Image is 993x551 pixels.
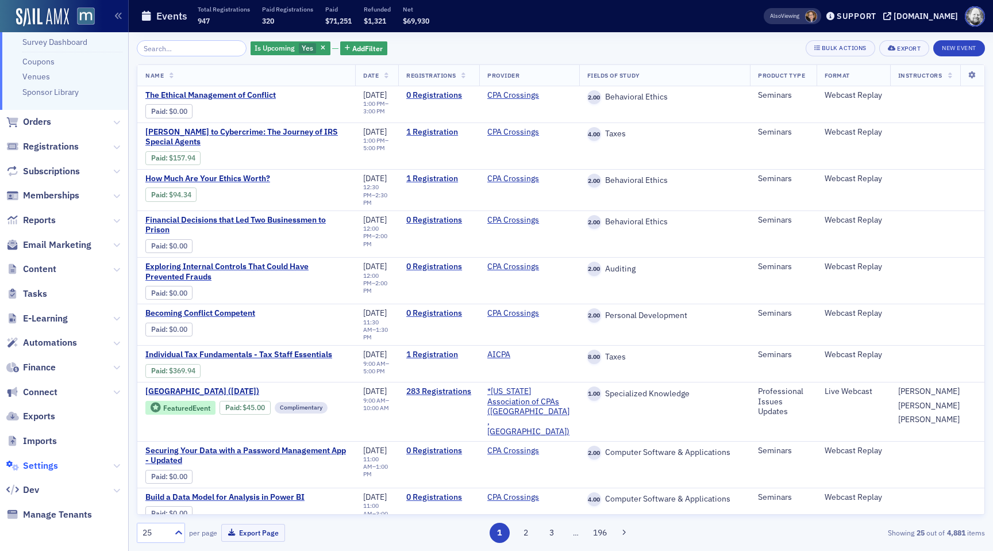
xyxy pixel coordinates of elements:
[23,484,39,496] span: Dev
[515,523,536,543] button: 2
[837,11,876,21] div: Support
[77,7,95,25] img: SailAMX
[363,271,379,287] time: 12:00 PM
[590,523,610,543] button: 196
[145,401,215,415] div: Featured Event
[758,350,808,360] div: Seminars
[151,472,169,481] span: :
[151,325,169,334] span: :
[894,11,958,21] div: [DOMAIN_NAME]
[145,506,193,520] div: Paid: 0 - $0
[6,460,58,472] a: Settings
[145,350,338,360] a: Individual Tax Fundamentals - Tax Staff Essentials
[16,8,69,26] img: SailAMX
[69,7,95,27] a: View Homepage
[363,386,387,396] span: [DATE]
[601,217,668,227] span: Behavioral Ethics
[22,87,79,97] a: Sponsor Library
[145,127,347,147] span: Al Capone to Cybercrime: The Journey of IRS Special Agents
[487,350,510,360] a: AICPA
[487,350,560,360] span: AICPA
[169,325,187,334] span: $0.00
[487,387,571,437] a: *[US_STATE] Association of CPAs ([GEOGRAPHIC_DATA], [GEOGRAPHIC_DATA])
[6,165,80,178] a: Subscriptions
[403,16,429,25] span: $69,930
[363,397,390,412] div: –
[403,5,429,13] p: Net
[758,446,808,456] div: Seminars
[363,445,387,456] span: [DATE]
[601,175,668,186] span: Behavioral Ethics
[151,366,165,375] a: Paid
[363,183,379,198] time: 12:30 PM
[151,107,169,116] span: :
[363,404,389,412] time: 10:00 AM
[806,40,875,56] button: Bulk Actions
[487,215,560,225] span: CPA Crossings
[363,272,390,294] div: –
[145,470,193,484] div: Paid: 0 - $0
[601,447,730,458] span: Computer Software & Applications
[363,502,379,517] time: 11:00 AM
[340,41,387,56] button: AddFilter
[169,472,187,481] span: $0.00
[363,107,385,115] time: 3:00 PM
[163,405,210,411] div: Featured Event
[137,40,247,56] input: Search…
[363,225,390,247] div: –
[363,136,385,144] time: 1:00 PM
[406,492,471,503] a: 0 Registrations
[487,90,539,101] a: CPA Crossings
[23,165,80,178] span: Subscriptions
[169,242,187,250] span: $0.00
[145,215,347,235] span: Financial Decisions that Led Two Businessmen to Prison
[601,129,626,139] span: Taxes
[363,455,379,470] time: 11:00 AM
[758,90,808,101] div: Seminars
[487,308,539,319] a: CPA Crossings
[145,174,338,184] a: How Much Are Your Ethics Worth?
[198,16,210,25] span: 947
[825,308,882,319] div: Webcast Replay
[6,484,39,496] a: Dev
[758,127,808,137] div: Seminars
[487,174,539,184] a: CPA Crossings
[23,214,56,227] span: Reports
[151,289,165,297] a: Paid
[145,90,338,101] span: The Ethical Management of Conflict
[23,508,92,521] span: Manage Tenants
[898,71,942,79] span: Instructors
[262,16,274,25] span: 320
[898,387,960,397] div: [PERSON_NAME]
[145,262,347,282] a: Exploring Internal Controls That Could Have Prevented Frauds
[169,107,187,116] span: $0.00
[23,189,79,202] span: Memberships
[487,446,560,456] span: CPA Crossings
[22,37,87,47] a: Survey Dashboard
[601,352,626,362] span: Taxes
[145,492,338,503] a: Build a Data Model for Analysis in Power BI
[487,262,539,272] a: CPA Crossings
[169,366,195,375] span: $369.94
[487,127,560,137] span: CPA Crossings
[363,191,387,206] time: 2:30 PM
[145,127,347,147] a: [PERSON_NAME] to Cybercrime: The Journey of IRS Special Agents
[487,71,519,79] span: Provider
[151,509,165,518] a: Paid
[487,90,560,101] span: CPA Crossings
[169,154,195,162] span: $157.94
[145,308,338,319] a: Becoming Conflict Competent
[145,188,197,201] div: Paid: 1 - $9434
[758,492,808,503] div: Seminars
[23,140,79,153] span: Registrations
[251,41,330,56] div: Yes
[363,71,379,79] span: Date
[363,279,387,294] time: 2:00 PM
[23,460,58,472] span: Settings
[758,262,808,272] div: Seminars
[363,319,390,341] div: –
[22,56,55,67] a: Coupons
[363,144,385,152] time: 5:00 PM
